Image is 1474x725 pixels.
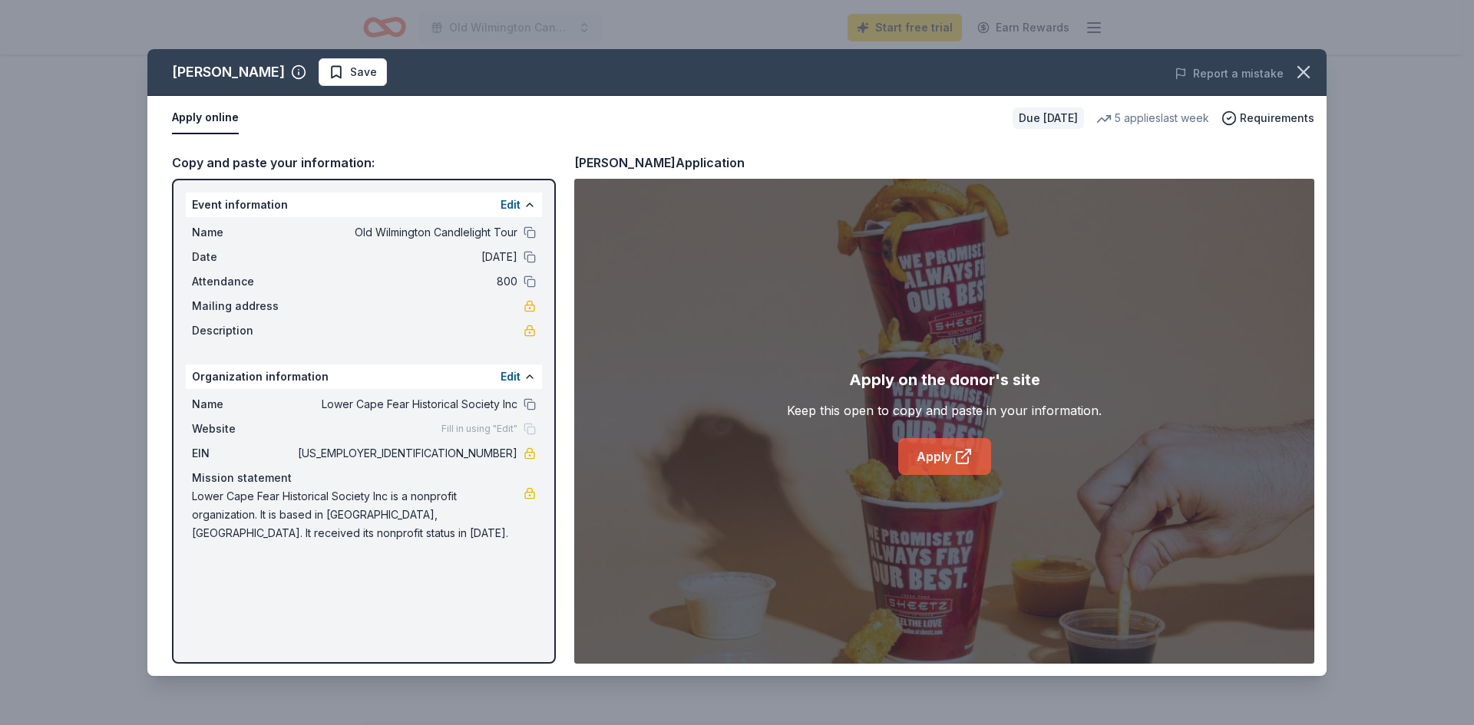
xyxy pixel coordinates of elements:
div: [PERSON_NAME] Application [574,153,745,173]
span: Mailing address [192,297,295,315]
span: Save [350,63,377,81]
span: Attendance [192,272,295,291]
span: Website [192,420,295,438]
span: [DATE] [295,248,517,266]
div: Due [DATE] [1013,107,1084,129]
span: Fill in using "Edit" [441,423,517,435]
span: Name [192,395,295,414]
div: Mission statement [192,469,536,487]
div: Copy and paste your information: [172,153,556,173]
span: Lower Cape Fear Historical Society Inc is a nonprofit organization. It is based in [GEOGRAPHIC_DA... [192,487,524,542]
div: Apply on the donor's site [849,367,1040,392]
span: Requirements [1240,109,1314,127]
span: Name [192,223,295,242]
div: Event information [186,193,542,217]
span: Description [192,321,295,340]
span: [US_EMPLOYER_IDENTIFICATION_NUMBER] [295,444,517,463]
a: Apply [898,438,991,475]
span: Old Wilmington Candlelight Tour [295,223,517,242]
span: EIN [192,444,295,463]
button: Edit [501,367,521,386]
span: 800 [295,272,517,291]
div: Keep this open to copy and paste in your information. [787,401,1102,420]
span: Lower Cape Fear Historical Society Inc [295,395,517,414]
button: Report a mistake [1175,64,1284,83]
button: Save [319,58,387,86]
button: Requirements [1221,109,1314,127]
button: Edit [501,196,521,214]
div: Organization information [186,364,542,389]
button: Apply online [172,102,239,134]
div: 5 applies last week [1096,109,1209,127]
span: Date [192,248,295,266]
div: [PERSON_NAME] [172,60,285,84]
